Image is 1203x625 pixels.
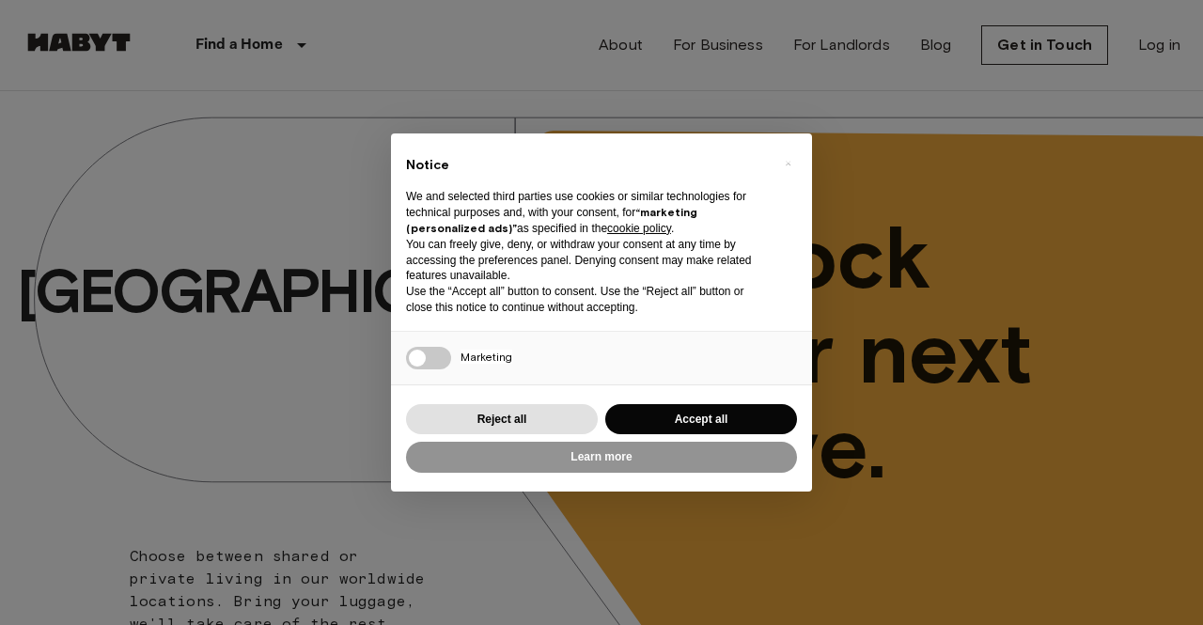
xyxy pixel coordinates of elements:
[607,222,671,235] a: cookie policy
[406,205,697,235] strong: “marketing (personalized ads)”
[605,404,797,435] button: Accept all
[406,284,767,316] p: Use the “Accept all” button to consent. Use the “Reject all” button or close this notice to conti...
[461,350,512,364] span: Marketing
[785,152,791,175] span: ×
[406,156,767,175] h2: Notice
[406,237,767,284] p: You can freely give, deny, or withdraw your consent at any time by accessing the preferences pane...
[406,404,598,435] button: Reject all
[773,148,803,179] button: Close this notice
[406,189,767,236] p: We and selected third parties use cookies or similar technologies for technical purposes and, wit...
[406,442,797,473] button: Learn more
